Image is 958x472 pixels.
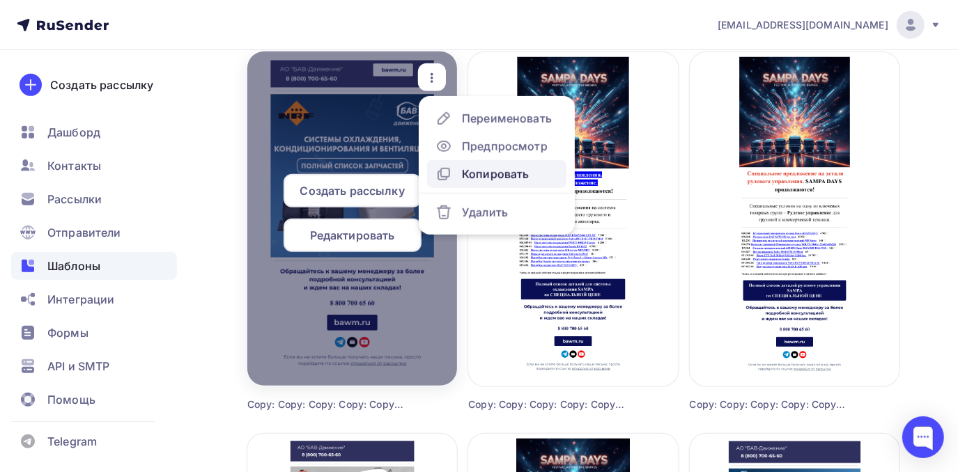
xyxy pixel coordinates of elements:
a: Формы [11,319,177,347]
a: Рассылки [11,185,177,213]
span: Рассылки [47,191,102,207]
div: Предпросмотр [462,138,548,155]
span: Отправители [47,224,121,241]
span: Контакты [47,157,101,174]
span: Помощь [47,391,95,408]
a: Шаблоны [11,252,177,280]
span: API и SMTP [47,358,109,375]
a: Отправители [11,219,177,246]
div: Переименовать [462,110,552,127]
div: Создать рассылку [50,77,153,93]
div: Copy: Copy: Copy: Copy: Copy: Copy: Copy: Copy: Copy: Copy: Copy: Copy: Copy: Copy: Copy: Copy: C... [468,398,626,411]
div: Copy: Copy: Copy: Copy: Copy: Copy: Copy: Copy: Copy: Copy: Copy: Copy: Copy: Copy: Copy: Copy: C... [690,398,847,411]
span: Шаблоны [47,258,100,274]
a: Дашборд [11,118,177,146]
div: Удалить [462,204,508,221]
div: Copy: Copy: Copy: Copy: Copy: Copy: Copy: Copy: Copy: Copy: Copy: Copy: Copy: Copy: Copy: Copy: C... [247,398,405,411]
span: [EMAIL_ADDRESS][DOMAIN_NAME] [718,18,888,32]
span: Редактировать [310,227,395,244]
span: Telegram [47,433,97,450]
span: Дашборд [47,124,100,141]
span: Формы [47,324,88,341]
div: Копировать [462,166,529,182]
a: Контакты [11,152,177,180]
span: Интеграции [47,291,114,308]
a: [EMAIL_ADDRESS][DOMAIN_NAME] [718,11,941,39]
span: Создать рассылку [300,182,405,199]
